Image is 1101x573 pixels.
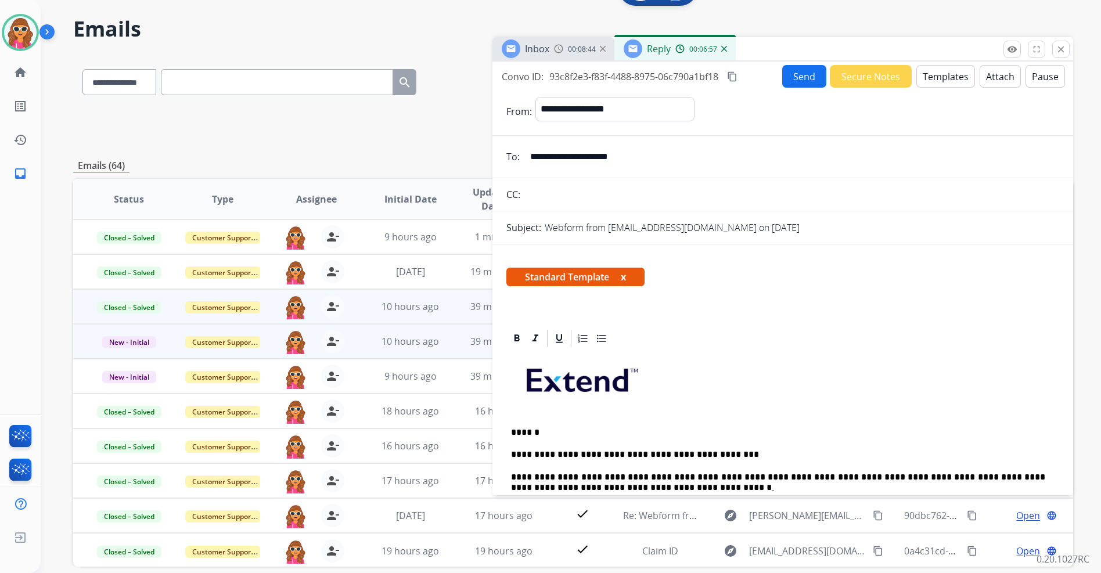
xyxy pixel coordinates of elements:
span: 19 hours ago [475,545,532,557]
span: 1 minute ago [475,230,532,243]
span: 19 hours ago [382,545,439,557]
span: Open [1016,544,1040,558]
span: 39 minutes ago [470,335,538,348]
span: Assignee [296,192,337,206]
div: Ordered List [574,330,592,347]
img: agent-avatar [284,365,307,389]
span: 9 hours ago [384,230,437,243]
mat-icon: explore [724,544,737,558]
mat-icon: check [575,507,589,521]
span: 00:08:44 [568,45,596,54]
img: agent-avatar [284,504,307,528]
mat-icon: explore [724,509,737,522]
span: Initial Date [384,192,437,206]
span: 17 hours ago [475,474,532,487]
button: x [621,270,626,284]
span: 19 minutes ago [470,265,538,278]
p: Webform from [EMAIL_ADDRESS][DOMAIN_NAME] on [DATE] [545,221,800,235]
h2: Emails [73,17,1073,41]
span: Customer Support [185,546,261,558]
span: Claim ID [642,545,678,557]
span: Customer Support [185,266,261,279]
span: Reply [647,42,671,55]
mat-icon: person_remove [326,300,340,313]
button: Send [782,65,826,88]
span: Updated Date [467,185,518,213]
img: agent-avatar [284,295,307,319]
span: 18 hours ago [382,405,439,417]
p: Subject: [506,221,541,235]
mat-icon: home [13,66,27,80]
mat-icon: remove_red_eye [1007,44,1017,55]
span: Re: Webform from [PERSON_NAME][EMAIL_ADDRESS][PERSON_NAME][DOMAIN_NAME] on [DATE] [623,509,1046,522]
span: Status [114,192,144,206]
span: 9 hours ago [384,370,437,383]
span: 16 hours ago [475,405,532,417]
mat-icon: person_remove [326,230,340,244]
mat-icon: person_remove [326,509,340,522]
mat-icon: person_remove [326,439,340,453]
mat-icon: person_remove [326,474,340,488]
span: Open [1016,509,1040,522]
p: Emails (64) [73,158,129,173]
div: Italic [527,330,544,347]
span: Customer Support [185,232,261,244]
mat-icon: content_copy [967,510,977,521]
mat-icon: person_remove [326,404,340,418]
span: Closed – Solved [97,475,161,488]
mat-icon: fullscreen [1031,44,1042,55]
mat-icon: language [1046,510,1057,521]
img: agent-avatar [284,330,307,354]
span: 10 hours ago [382,300,439,313]
span: New - Initial [102,371,156,383]
span: 90dbc762-7b8a-4262-be3d-91a124ece3c4 [904,509,1084,522]
span: Closed – Solved [97,232,161,244]
mat-icon: search [398,75,412,89]
img: agent-avatar [284,434,307,459]
button: Attach [980,65,1021,88]
span: Customer Support [185,301,261,313]
span: Customer Support [185,336,261,348]
span: Closed – Solved [97,441,161,453]
mat-icon: content_copy [873,546,883,556]
mat-icon: inbox [13,167,27,181]
div: Bullet List [593,330,610,347]
span: 16 hours ago [475,439,532,452]
mat-icon: history [13,133,27,147]
span: Customer Support [185,510,261,522]
span: Closed – Solved [97,406,161,418]
span: Inbox [525,42,549,55]
span: 39 minutes ago [470,300,538,313]
mat-icon: content_copy [727,71,737,82]
span: [DATE] [396,265,425,278]
span: 16 hours ago [382,439,439,452]
img: agent-avatar [284,260,307,284]
span: 17 hours ago [382,474,439,487]
mat-icon: person_remove [326,265,340,279]
img: agent-avatar [284,469,307,493]
button: Secure Notes [830,65,912,88]
span: Customer Support [185,406,261,418]
span: 00:06:57 [689,45,717,54]
img: avatar [4,16,37,49]
img: agent-avatar [284,539,307,564]
div: Underline [550,330,568,347]
mat-icon: content_copy [873,510,883,521]
mat-icon: person_remove [326,334,340,348]
mat-icon: list_alt [13,99,27,113]
span: 10 hours ago [382,335,439,348]
mat-icon: content_copy [967,546,977,556]
span: Type [212,192,233,206]
span: [PERSON_NAME][EMAIL_ADDRESS][PERSON_NAME][DOMAIN_NAME] [749,509,866,522]
span: Closed – Solved [97,546,161,558]
span: [DATE] [396,509,425,522]
mat-icon: person_remove [326,369,340,383]
span: Closed – Solved [97,301,161,313]
span: Customer Support [185,371,261,383]
mat-icon: language [1046,546,1057,556]
span: Customer Support [185,441,261,453]
span: [EMAIL_ADDRESS][DOMAIN_NAME] [749,544,866,558]
p: 0.20.1027RC [1037,552,1089,566]
button: Pause [1026,65,1065,88]
p: From: [506,104,532,118]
